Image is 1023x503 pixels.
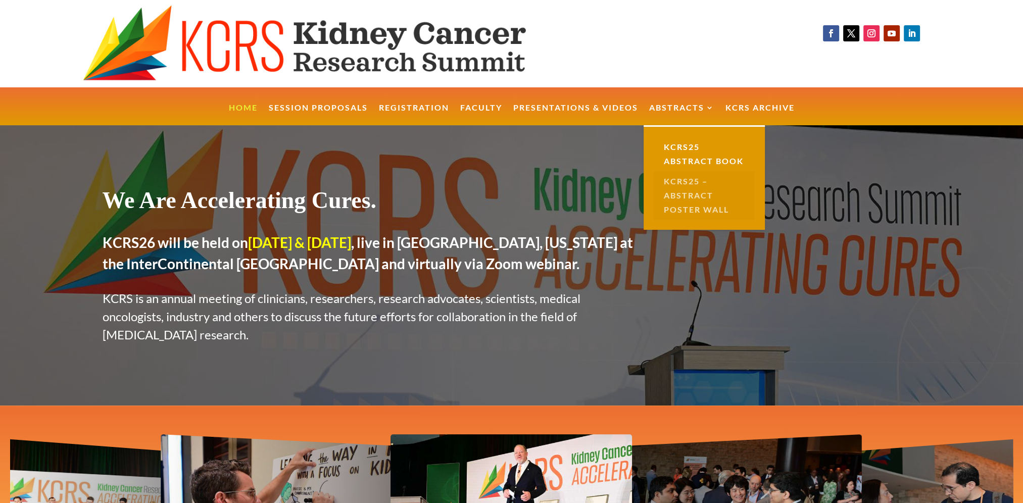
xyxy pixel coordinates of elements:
a: Follow on Youtube [884,25,900,41]
span: [DATE] & [DATE] [248,234,351,251]
a: Follow on X [843,25,859,41]
h2: KCRS26 will be held on , live in [GEOGRAPHIC_DATA], [US_STATE] at the InterContinental [GEOGRAPHI... [103,232,633,279]
a: KCRS25 Abstract Book [654,137,755,171]
a: Follow on Instagram [863,25,880,41]
img: KCRS generic logo wide [83,5,580,82]
a: Faculty [460,104,502,126]
a: Registration [379,104,449,126]
a: KCRS Archive [725,104,795,126]
a: Abstracts [649,104,714,126]
a: Home [229,104,258,126]
a: KCRS25 – Abstract Poster Wall [654,171,755,220]
h1: We Are Accelerating Cures. [103,186,633,219]
a: Session Proposals [269,104,368,126]
a: Follow on Facebook [823,25,839,41]
a: Follow on LinkedIn [904,25,920,41]
a: Presentations & Videos [513,104,638,126]
p: KCRS is an annual meeting of clinicians, researchers, research advocates, scientists, medical onc... [103,289,633,344]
